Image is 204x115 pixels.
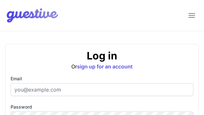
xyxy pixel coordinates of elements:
[5,3,60,28] img: Your Company
[11,75,193,82] label: Email
[11,104,193,110] label: Password
[11,83,193,96] input: you@example.com
[77,63,133,70] a: sign up for an account
[11,49,193,70] div: Or
[11,49,193,62] h2: Log in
